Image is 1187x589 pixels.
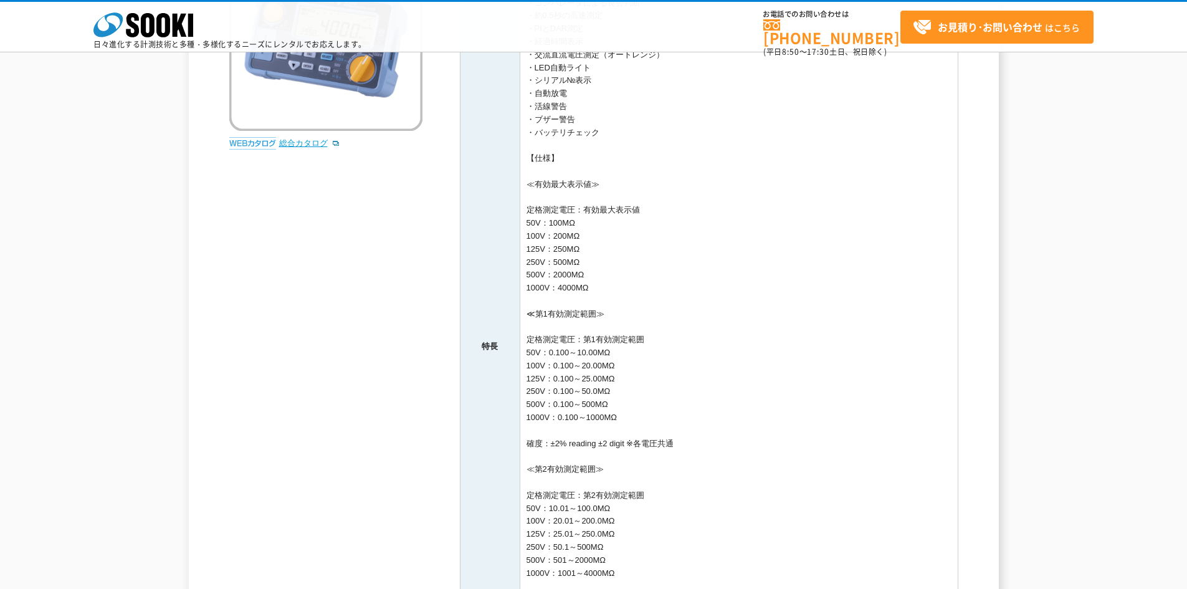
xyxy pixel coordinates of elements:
p: 日々進化する計測技術と多種・多様化するニーズにレンタルでお応えします。 [93,41,366,48]
img: webカタログ [229,137,276,150]
span: 17:30 [807,46,829,57]
span: お電話でのお問い合わせは [763,11,900,18]
span: はこちら [913,18,1080,37]
strong: お見積り･お問い合わせ [938,19,1042,34]
a: [PHONE_NUMBER] [763,19,900,45]
span: (平日 ～ 土日、祝日除く) [763,46,887,57]
span: 8:50 [782,46,799,57]
a: 総合カタログ [279,138,340,148]
a: お見積り･お問い合わせはこちら [900,11,1094,44]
